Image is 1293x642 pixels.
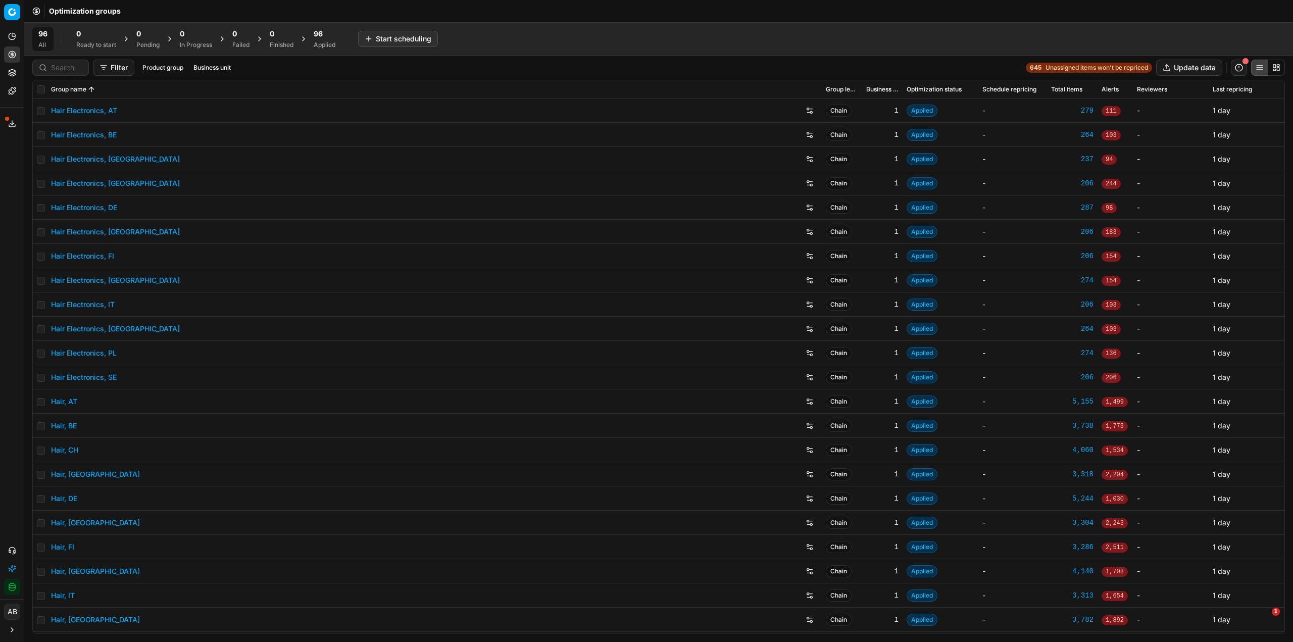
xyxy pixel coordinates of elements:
a: Hair, [GEOGRAPHIC_DATA] [51,566,140,576]
span: 1 day [1213,470,1230,478]
span: Chain [826,299,852,311]
span: Chain [826,129,852,141]
td: - [1133,365,1209,389]
span: 0 [180,29,184,39]
span: Applied [907,396,937,408]
a: Hair Electronics, [GEOGRAPHIC_DATA] [51,275,180,285]
span: 1 day [1213,227,1230,236]
a: Hair Electronics, [GEOGRAPHIC_DATA] [51,324,180,334]
div: All [38,41,47,49]
td: - [1133,511,1209,535]
span: Applied [907,274,937,286]
span: Applied [907,589,937,602]
span: 0 [270,29,274,39]
span: 1 day [1213,179,1230,187]
span: 96 [38,29,47,39]
span: 1 [1272,608,1280,616]
a: Hair Electronics, [GEOGRAPHIC_DATA] [51,178,180,188]
td: - [1133,317,1209,341]
span: 1 day [1213,300,1230,309]
span: 244 [1102,179,1121,189]
a: 206 [1051,300,1093,310]
a: 206 [1051,178,1093,188]
span: Applied [907,347,937,359]
span: Chain [826,371,852,383]
td: - [1133,608,1209,632]
span: Chain [826,444,852,456]
span: 1,773 [1102,421,1128,431]
td: - [978,195,1047,220]
td: - [978,438,1047,462]
td: - [978,98,1047,123]
span: Chain [826,396,852,408]
span: 2,243 [1102,518,1128,528]
span: Applied [907,492,937,505]
div: 1 [866,542,899,552]
td: - [978,341,1047,365]
td: - [978,123,1047,147]
span: Group name [51,85,86,93]
td: - [978,511,1047,535]
span: Chain [826,177,852,189]
span: 1 day [1213,567,1230,575]
span: Applied [907,323,937,335]
td: - [978,292,1047,317]
span: 103 [1102,300,1121,310]
div: 5,244 [1051,493,1093,504]
a: Hair, AT [51,397,77,407]
td: - [1133,98,1209,123]
span: Chain [826,274,852,286]
a: 206 [1051,251,1093,261]
a: 237 [1051,154,1093,164]
td: - [978,486,1047,511]
div: 1 [866,178,899,188]
td: - [1133,583,1209,608]
div: 1 [866,348,899,358]
div: Failed [232,41,250,49]
td: - [978,583,1047,608]
a: Hair Electronics, PL [51,348,117,358]
td: - [978,535,1047,559]
span: 1 day [1213,324,1230,333]
a: Hair Electronics, IT [51,300,115,310]
td: - [1133,389,1209,414]
span: 94 [1102,155,1117,165]
span: 2,511 [1102,542,1128,553]
span: 1 day [1213,252,1230,260]
td: - [978,244,1047,268]
div: 1 [866,203,899,213]
a: 264 [1051,324,1093,334]
span: Business unit [866,85,899,93]
span: Chain [826,347,852,359]
span: 111 [1102,106,1121,116]
a: 3,286 [1051,542,1093,552]
span: Last repricing [1213,85,1252,93]
div: 1 [866,227,899,237]
span: 1,499 [1102,397,1128,407]
div: 1 [866,275,899,285]
td: - [978,317,1047,341]
span: 1,030 [1102,494,1128,504]
a: 264 [1051,130,1093,140]
span: Applied [907,444,937,456]
div: 1 [866,154,899,164]
button: Update data [1156,60,1222,76]
span: Chain [826,614,852,626]
span: Applied [907,226,937,238]
td: - [978,220,1047,244]
div: 1 [866,397,899,407]
td: - [1133,220,1209,244]
span: 1 day [1213,542,1230,551]
td: - [978,171,1047,195]
div: In Progress [180,41,212,49]
span: Schedule repricing [982,85,1036,93]
div: 274 [1051,275,1093,285]
td: - [1133,341,1209,365]
div: 3,313 [1051,590,1093,601]
td: - [1133,123,1209,147]
span: 0 [76,29,81,39]
div: Pending [136,41,160,49]
div: 4,060 [1051,445,1093,455]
